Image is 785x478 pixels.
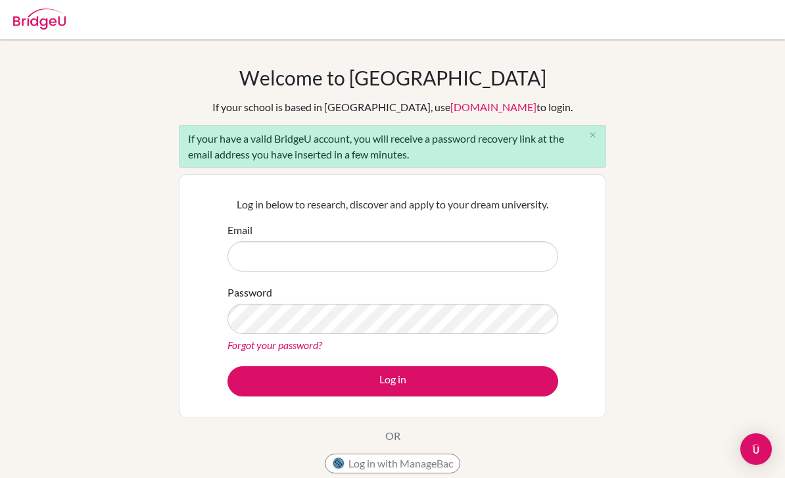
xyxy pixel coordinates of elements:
i: close [588,130,598,140]
p: Log in below to research, discover and apply to your dream university. [227,197,558,212]
div: Open Intercom Messenger [740,433,772,465]
div: If your school is based in [GEOGRAPHIC_DATA], use to login. [212,99,573,115]
button: Log in with ManageBac [325,454,460,473]
p: OR [385,428,400,444]
div: If your have a valid BridgeU account, you will receive a password recovery link at the email addr... [179,125,606,168]
label: Email [227,222,252,238]
button: Log in [227,366,558,396]
h1: Welcome to [GEOGRAPHIC_DATA] [239,66,546,89]
label: Password [227,285,272,300]
img: Bridge-U [13,9,66,30]
button: Close [579,126,606,145]
a: [DOMAIN_NAME] [450,101,536,113]
a: Forgot your password? [227,339,322,351]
